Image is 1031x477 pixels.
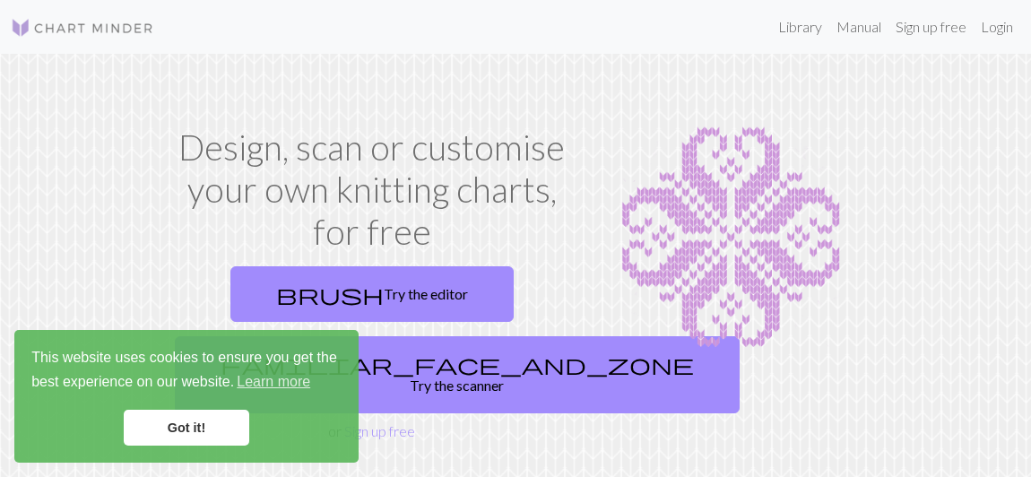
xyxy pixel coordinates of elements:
[888,9,974,45] a: Sign up free
[11,17,154,39] img: Logo
[276,282,384,307] span: brush
[974,9,1020,45] a: Login
[771,9,829,45] a: Library
[14,330,359,463] div: cookieconsent
[230,266,514,322] a: Try the editor
[234,369,313,395] a: learn more about cookies
[598,126,863,350] img: Chart example
[168,259,576,442] div: or
[221,351,694,377] span: familiar_face_and_zone
[124,410,249,446] a: dismiss cookie message
[829,9,888,45] a: Manual
[344,422,415,439] a: Sign up free
[168,126,576,252] h1: Design, scan or customise your own knitting charts, for free
[31,347,342,395] span: This website uses cookies to ensure you get the best experience on our website.
[175,336,740,413] a: Try the scanner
